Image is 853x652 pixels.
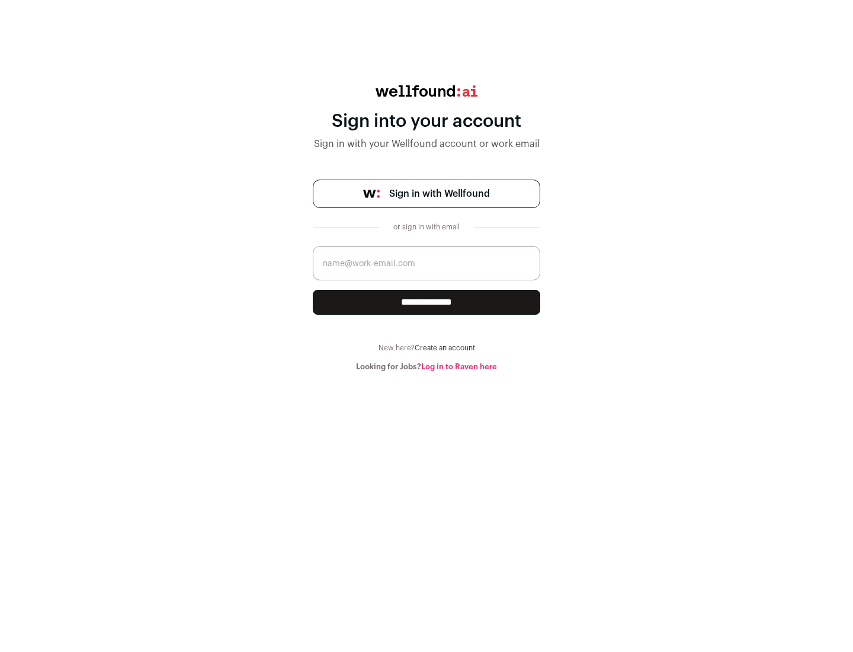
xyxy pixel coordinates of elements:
[313,137,540,151] div: Sign in with your Wellfound account or work email
[389,187,490,201] span: Sign in with Wellfound
[313,246,540,280] input: name@work-email.com
[313,343,540,353] div: New here?
[415,344,475,351] a: Create an account
[376,85,477,97] img: wellfound:ai
[363,190,380,198] img: wellfound-symbol-flush-black-fb3c872781a75f747ccb3a119075da62bfe97bd399995f84a933054e44a575c4.png
[313,362,540,372] div: Looking for Jobs?
[313,180,540,208] a: Sign in with Wellfound
[421,363,497,370] a: Log in to Raven here
[313,111,540,132] div: Sign into your account
[389,222,464,232] div: or sign in with email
